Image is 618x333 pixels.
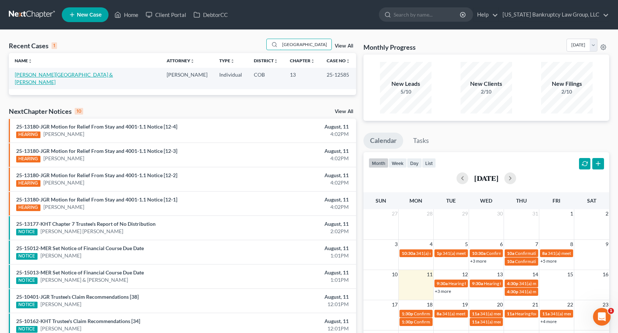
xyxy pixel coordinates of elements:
span: New Case [77,12,102,18]
a: Help [473,8,498,21]
div: 4:02PM [243,203,349,211]
div: 2/10 [541,88,593,95]
div: New Leads [380,80,431,88]
span: 21 [532,300,539,309]
span: 10:30a [472,250,486,256]
span: 341(a) meeting for [PERSON_NAME] [519,289,590,294]
span: 11a [542,311,550,316]
div: August, 11 [243,172,349,179]
span: 29 [461,209,469,218]
i: unfold_more [230,59,235,63]
span: 4:30p [507,281,518,286]
div: August, 11 [243,245,349,252]
span: 1:30p [402,319,413,325]
td: [PERSON_NAME] [161,68,213,89]
div: 12:01PM [243,301,349,308]
div: HEARING [16,132,40,138]
span: Mon [409,197,422,204]
span: 19 [461,300,469,309]
div: August, 11 [243,147,349,155]
div: 2/10 [461,88,512,95]
a: 25-13180-JGR Motion for Relief From Stay and 4001-1.1 Notice [12-2] [16,172,177,178]
a: DebtorCC [190,8,231,21]
span: 3 [394,240,398,249]
span: 13 [496,270,504,279]
h2: [DATE] [474,174,498,182]
span: 341(a) meeting for [PERSON_NAME] & [PERSON_NAME] [416,250,526,256]
span: 7 [534,240,539,249]
div: 1:01PM [243,276,349,284]
span: 1 [569,209,574,218]
h3: Monthly Progress [363,43,416,52]
span: 4:30p [507,289,518,294]
span: 6 [499,240,504,249]
div: Recent Cases [9,41,57,50]
i: unfold_more [274,59,278,63]
a: 25-15012-MER Set Notice of Financial Course Due Date [16,245,144,251]
div: NOTICE [16,277,38,284]
a: [PERSON_NAME] & [PERSON_NAME] [40,276,128,284]
span: 1p [437,250,442,256]
a: 25-13177-KHT Chapter 7 Trustee's Report of No Distribution [16,221,156,227]
a: [PERSON_NAME][GEOGRAPHIC_DATA] & [PERSON_NAME] [15,71,113,85]
a: Client Portal [142,8,190,21]
i: unfold_more [190,59,195,63]
a: Chapterunfold_more [290,58,315,63]
a: Nameunfold_more [15,58,32,63]
a: +4 more [540,319,557,324]
td: Individual [213,68,248,89]
div: HEARING [16,204,40,211]
a: View All [335,109,353,114]
a: 25-13180-JGR Motion for Relief From Stay and 4001-1.1 Notice [12-1] [16,196,177,203]
div: 1:01PM [243,252,349,259]
a: +3 more [470,258,486,264]
span: 1:30p [402,311,413,316]
span: 10a [507,259,514,264]
span: Thu [516,197,527,204]
td: 13 [284,68,321,89]
div: 5/10 [380,88,431,95]
button: week [388,158,407,168]
div: NOTICE [16,302,38,308]
a: Tasks [406,133,436,149]
div: NOTICE [16,253,38,260]
div: August, 11 [243,318,349,325]
div: 4:02PM [243,130,349,138]
span: 341(a) meeting for [PERSON_NAME] [519,281,590,286]
span: 9:30a [437,281,448,286]
span: 5 [464,240,469,249]
a: [PERSON_NAME] [40,252,81,259]
div: 4:02PM [243,155,349,162]
button: month [369,158,388,168]
span: 1 [608,308,614,314]
a: [PERSON_NAME] [43,155,84,162]
span: 341(a) meeting for [PERSON_NAME] & [PERSON_NAME] [480,319,590,325]
span: Confirmation Hearing for [PERSON_NAME] [414,319,498,325]
div: HEARING [16,180,40,187]
a: 25-10162-KHT Trustee's Claim Recommendations [34] [16,318,140,324]
div: 10 [75,108,83,115]
span: 11a [472,319,479,325]
a: +3 more [435,288,451,294]
span: 27 [391,209,398,218]
input: Search by name... [280,39,331,50]
a: 25-13180-JGR Motion for Relief From Stay and 4001-1.1 Notice [12-4] [16,123,177,130]
span: 10a [507,250,514,256]
div: 4:02PM [243,179,349,186]
span: 17 [391,300,398,309]
button: list [422,158,436,168]
a: Districtunfold_more [254,58,278,63]
span: Wed [480,197,492,204]
a: View All [335,43,353,49]
span: 10:30a [402,250,415,256]
span: 23 [602,300,609,309]
a: 25-10401-JGR Trustee's Claim Recommendations [38] [16,294,139,300]
td: 25-12585 [321,68,356,89]
a: [PERSON_NAME] [43,203,84,211]
span: Sat [587,197,596,204]
a: [US_STATE] Bankruptcy Law Group, LLC [499,8,609,21]
a: Attorneyunfold_more [167,58,195,63]
span: 341(a) meeting for [PERSON_NAME] [480,311,551,316]
div: 1 [51,42,57,49]
span: Confirmation Hearing for [PERSON_NAME] [414,311,498,316]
